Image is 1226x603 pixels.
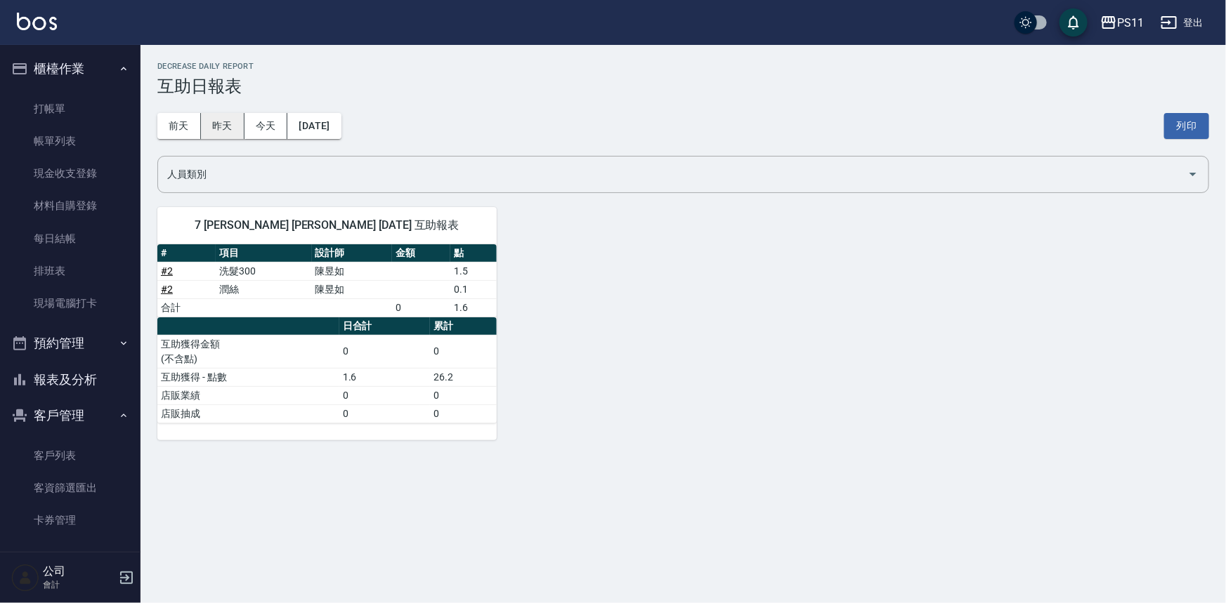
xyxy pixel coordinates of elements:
td: 互助獲得 - 點數 [157,368,339,386]
td: 1.5 [450,262,497,280]
td: 0.1 [450,280,497,298]
td: 0 [339,335,431,368]
td: 潤絲 [216,280,311,298]
button: 今天 [244,113,288,139]
a: 排班表 [6,255,135,287]
th: 設計師 [312,244,392,263]
a: 材料自購登錄 [6,190,135,222]
button: [DATE] [287,113,341,139]
th: 金額 [392,244,450,263]
button: Open [1182,163,1204,185]
a: 每日結帳 [6,223,135,255]
div: PS11 [1117,14,1144,32]
button: 客戶管理 [6,397,135,434]
button: 行銷工具 [6,543,135,579]
td: 1.6 [339,368,431,386]
button: 預約管理 [6,325,135,362]
td: 1.6 [450,298,497,317]
td: 陳昱如 [312,262,392,280]
button: 報表及分析 [6,362,135,398]
td: 店販業績 [157,386,339,404]
td: 0 [392,298,450,317]
td: 合計 [157,298,216,317]
a: 客戶列表 [6,439,135,472]
th: # [157,244,216,263]
td: 26.2 [430,368,497,386]
table: a dense table [157,244,497,317]
th: 日合計 [339,317,431,336]
th: 點 [450,244,497,263]
td: 店販抽成 [157,404,339,423]
button: 前天 [157,113,201,139]
th: 累計 [430,317,497,336]
input: 人員名稱 [164,162,1182,187]
td: 0 [430,386,497,404]
a: #2 [161,265,173,277]
a: 客資篩選匯出 [6,472,135,504]
img: Person [11,564,39,592]
a: 現金收支登錄 [6,157,135,190]
a: 卡券管理 [6,504,135,536]
a: #2 [161,284,173,295]
td: 陳昱如 [312,280,392,298]
td: 0 [430,335,497,368]
button: 昨天 [201,113,244,139]
h3: 互助日報表 [157,77,1209,96]
p: 會計 [43,578,115,591]
th: 項目 [216,244,311,263]
button: 登出 [1155,10,1209,36]
a: 現場電腦打卡 [6,287,135,319]
span: 7 [PERSON_NAME] [PERSON_NAME] [DATE] 互助報表 [174,218,480,232]
a: 帳單列表 [6,125,135,157]
h2: Decrease Daily Report [157,62,1209,71]
button: 櫃檯作業 [6,51,135,87]
img: Logo [17,13,57,30]
td: 0 [339,404,431,423]
h5: 公司 [43,564,115,578]
table: a dense table [157,317,497,423]
td: 0 [339,386,431,404]
button: 列印 [1164,113,1209,139]
button: save [1059,8,1088,37]
a: 打帳單 [6,93,135,125]
td: 0 [430,404,497,423]
td: 互助獲得金額 (不含點) [157,335,339,368]
td: 洗髮300 [216,262,311,280]
button: PS11 [1095,8,1149,37]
